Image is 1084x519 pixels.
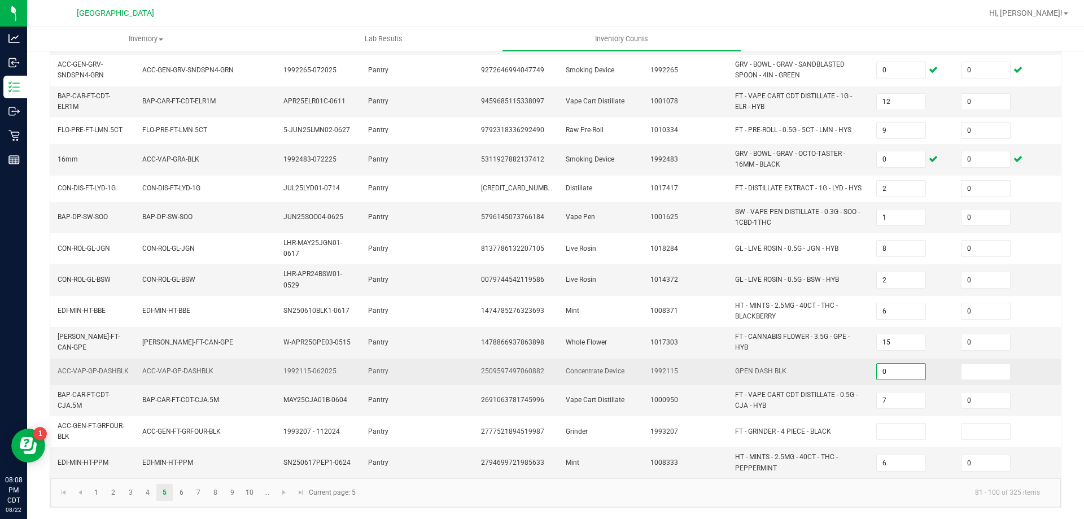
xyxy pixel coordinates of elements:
span: BAP-CAR-FT-CDT-CJA.5M [58,391,110,409]
span: [PERSON_NAME]-FT-CAN-GPE [142,338,233,346]
span: Vape Cart Distillate [566,97,624,105]
span: 1001625 [650,213,678,221]
span: Smoking Device [566,155,614,163]
span: Mint [566,307,579,315]
a: Page 3 [123,484,139,501]
span: W-APR25GPE03-0515 [283,338,351,346]
span: 9459685115338097 [481,97,544,105]
span: 1474785276323693 [481,307,544,315]
a: Page 11 [259,484,275,501]
span: 0079744542119586 [481,276,544,284]
kendo-pager-info: 81 - 100 of 325 items [362,483,1049,502]
span: GPEN DASH BLK [735,367,786,375]
span: Distillate [566,184,592,192]
span: CON-DIS-FT-LYD-1G [58,184,116,192]
span: HT - MINTS - 2.5MG - 40CT - THC - PEPPERMINT [735,453,838,472]
p: 08/22 [5,505,22,514]
p: 08:08 PM CDT [5,475,22,505]
span: Pantry [368,184,388,192]
span: APR25ELR01C-0611 [283,97,346,105]
iframe: Resource center [11,429,45,463]
span: GRV - BOWL - GRAV - SANDBLASTED SPOON - 4IN - GREEN [735,60,845,79]
a: Page 4 [139,484,156,501]
span: SN250610BLK1-0617 [283,307,349,315]
span: GL - LIVE ROSIN - 0.5G - JGN - HYB [735,245,838,252]
span: Hi, [PERSON_NAME]! [989,8,1063,18]
span: GL - LIVE ROSIN - 0.5G - BSW - HYB [735,276,839,284]
a: Inventory Counts [502,27,740,51]
span: Pantry [368,428,388,435]
span: Lab Results [349,34,418,44]
span: 1993207 [650,428,678,435]
span: Pantry [368,459,388,466]
span: MAY25CJA01B-0604 [283,396,347,404]
span: CON-DIS-FT-LYD-1G [142,184,200,192]
span: 1008371 [650,307,678,315]
a: Page 6 [173,484,190,501]
span: Whole Flower [566,338,607,346]
span: BAP-DP-SW-SOO [58,213,108,221]
a: Page 1 [88,484,104,501]
a: Inventory [27,27,265,51]
span: CON-ROL-GL-BSW [142,276,195,284]
span: Vape Pen [566,213,595,221]
span: 1008333 [650,459,678,466]
span: 2777521894519987 [481,428,544,435]
span: Inventory Counts [580,34,663,44]
span: [GEOGRAPHIC_DATA] [77,8,154,18]
span: 9272646994047749 [481,66,544,74]
span: FT - DISTILLATE EXTRACT - 1G - LYD - HYS [735,184,862,192]
a: Go to the first page [55,484,72,501]
span: CON-ROL-GL-JGN [142,245,195,252]
span: 1010334 [650,126,678,134]
span: 1992483 [650,155,678,163]
span: 2691063781745996 [481,396,544,404]
a: Page 7 [190,484,207,501]
span: 2509597497060882 [481,367,544,375]
span: Live Rosin [566,276,596,284]
span: 5-JUN25LMN02-0627 [283,126,350,134]
span: Go to the previous page [76,488,85,497]
span: 1478866937863898 [481,338,544,346]
span: 1992265-072025 [283,66,336,74]
span: GRV - BOWL - GRAV - OCTO-TASTER - 16MM - BLACK [735,150,845,168]
span: Pantry [368,307,388,315]
inline-svg: Analytics [8,33,20,44]
span: Go to the next page [279,488,289,497]
inline-svg: Retail [8,130,20,141]
span: Inventory [28,34,264,44]
span: Go to the last page [296,488,305,497]
span: ACC-VAP-GP-DASHBLK [142,367,213,375]
span: BAP-CAR-FT-CDT-ELR1M [58,92,110,111]
span: 1992265 [650,66,678,74]
span: Pantry [368,276,388,284]
span: ACC-VAP-GRA-BLK [142,155,199,163]
span: Pantry [368,66,388,74]
span: 1000950 [650,396,678,404]
kendo-pager: Current page: 5 [50,478,1061,507]
span: LHR-APR24BSW01-0529 [283,270,342,289]
span: ACC-GEN-FT-GRFOUR-BLK [142,428,221,435]
span: CON-ROL-GL-BSW [58,276,111,284]
span: BAP-CAR-FT-CDT-CJA.5M [142,396,219,404]
a: Page 10 [242,484,258,501]
a: Page 2 [105,484,121,501]
span: Pantry [368,155,388,163]
span: Pantry [368,126,388,134]
span: FT - CANNABIS FLOWER - 3.5G - GPE - HYB [735,333,850,351]
a: Go to the previous page [72,484,88,501]
a: Lab Results [265,27,502,51]
span: BAP-DP-SW-SOO [142,213,193,221]
span: Concentrate Device [566,367,624,375]
span: 5796145073766184 [481,213,544,221]
span: ACC-GEN-FT-GRFOUR-BLK [58,422,124,441]
span: Mint [566,459,579,466]
span: FLO-PRE-FT-LMN.5CT [58,126,123,134]
span: FT - VAPE CART CDT DISTILLATE - 0.5G - CJA - HYB [735,391,858,409]
a: Page 8 [207,484,224,501]
span: BAP-CAR-FT-CDT-ELR1M [142,97,216,105]
span: EDI-MIN-HT-PPM [58,459,108,466]
span: 5311927882137412 [481,155,544,163]
span: EDI-MIN-HT-BBE [142,307,190,315]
